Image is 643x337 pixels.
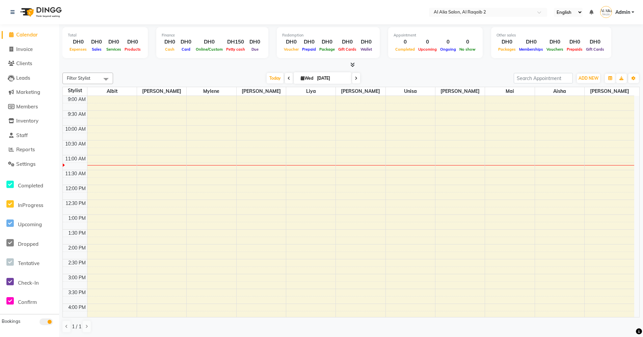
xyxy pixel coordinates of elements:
span: Staff [16,132,28,138]
span: Reports [16,146,35,153]
span: Confirm [18,299,37,305]
span: Upcoming [18,221,42,228]
div: DH0 [178,38,194,46]
span: Mai [485,87,534,96]
div: DH0 [358,38,374,46]
span: Upcoming [417,47,438,52]
span: Wed [299,76,315,81]
span: Gift Cards [584,47,606,52]
div: 0 [417,38,438,46]
span: Online/Custom [194,47,224,52]
div: 11:30 AM [64,170,87,177]
div: 10:00 AM [64,126,87,133]
div: 12:00 PM [64,185,87,192]
span: [PERSON_NAME] [336,87,385,96]
button: ADD NEW [577,74,600,83]
a: Staff [2,132,57,139]
div: 10:30 AM [64,140,87,148]
div: DH0 [300,38,318,46]
div: 9:00 AM [66,96,87,103]
span: [PERSON_NAME] [137,87,186,96]
span: Invoice [16,46,33,52]
div: 0 [394,38,417,46]
span: Dropped [18,241,38,247]
div: Finance [162,32,263,38]
span: Today [267,73,284,83]
span: Aisha [535,87,584,96]
a: Settings [2,160,57,168]
a: Calendar [2,31,57,39]
div: DH0 [497,38,517,46]
span: Sales [90,47,103,52]
div: DH0 [162,38,178,46]
div: DH0 [194,38,224,46]
span: No show [458,47,477,52]
span: Vouchers [545,47,565,52]
div: DH150 [224,38,247,46]
div: DH0 [565,38,584,46]
a: Members [2,103,57,111]
div: DH0 [123,38,142,46]
span: Tentative [18,260,39,266]
div: DH0 [282,38,300,46]
span: Expenses [68,47,88,52]
span: Admin [615,9,630,16]
div: DH0 [68,38,88,46]
img: logo [17,3,63,22]
img: Admin [600,6,612,18]
span: Check-In [18,280,39,286]
div: 3:30 PM [67,289,87,296]
span: Bookings [2,318,20,324]
span: Leads [16,75,30,81]
span: InProgress [18,202,43,208]
span: Gift Cards [337,47,358,52]
span: Cash [163,47,176,52]
span: ADD NEW [579,76,598,81]
div: Stylist [63,87,87,94]
div: DH0 [105,38,123,46]
span: Mylene [187,87,236,96]
span: 1 / 1 [72,323,81,330]
span: Ongoing [438,47,458,52]
div: Total [68,32,142,38]
span: Unisa [386,87,435,96]
div: 0 [438,38,458,46]
div: 1:30 PM [67,230,87,237]
div: DH0 [517,38,545,46]
div: 1:00 PM [67,215,87,222]
span: Marketing [16,89,40,95]
span: Products [123,47,142,52]
span: Services [105,47,123,52]
span: Albit [87,87,137,96]
span: Completed [394,47,417,52]
div: Appointment [394,32,477,38]
div: Redemption [282,32,374,38]
div: DH0 [247,38,263,46]
span: Card [180,47,192,52]
div: 2:30 PM [67,259,87,266]
div: DH0 [88,38,105,46]
span: Prepaids [565,47,584,52]
span: [PERSON_NAME] [237,87,286,96]
span: Settings [16,161,35,167]
a: Clients [2,60,57,68]
span: Calendar [16,31,38,38]
div: Other sales [497,32,606,38]
span: [PERSON_NAME] [585,87,634,96]
a: Inventory [2,117,57,125]
span: Petty cash [224,47,247,52]
span: Members [16,103,38,110]
div: DH0 [337,38,358,46]
div: 9:30 AM [66,111,87,118]
a: Leads [2,74,57,82]
input: 2025-09-03 [315,73,349,83]
span: Inventory [16,118,38,124]
div: 2:00 PM [67,244,87,252]
span: Voucher [282,47,300,52]
span: Clients [16,60,32,67]
div: 11:00 AM [64,155,87,162]
span: Completed [18,182,43,189]
span: Filter Stylist [67,75,90,81]
span: Prepaid [300,47,318,52]
div: 3:00 PM [67,274,87,281]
